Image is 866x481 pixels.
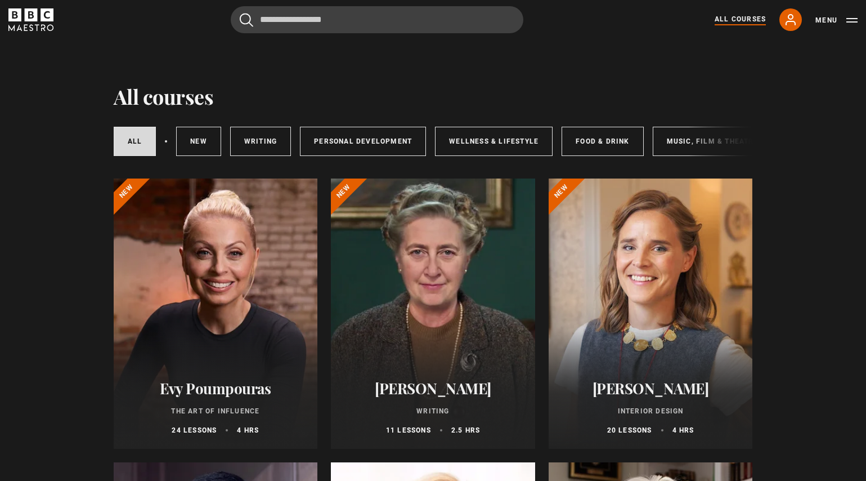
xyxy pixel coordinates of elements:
a: Evy Poumpouras The Art of Influence 24 lessons 4 hrs New [114,179,318,449]
p: 24 lessons [172,425,217,435]
a: Personal Development [300,127,426,156]
a: Music, Film & Theatre [653,127,773,156]
h1: All courses [114,84,214,108]
svg: BBC Maestro [8,8,53,31]
a: [PERSON_NAME] Writing 11 lessons 2.5 hrs New [331,179,535,449]
a: Writing [230,127,291,156]
a: All Courses [715,14,766,25]
a: Wellness & Lifestyle [435,127,553,156]
h2: [PERSON_NAME] [344,380,522,397]
button: Submit the search query [240,13,253,27]
p: 20 lessons [607,425,652,435]
button: Toggle navigation [815,15,858,26]
a: [PERSON_NAME] Interior Design 20 lessons 4 hrs New [549,179,753,449]
a: New [176,127,221,156]
p: Writing [344,406,522,416]
h2: Evy Poumpouras [127,380,304,397]
p: 4 hrs [237,425,259,435]
p: 11 lessons [386,425,431,435]
h2: [PERSON_NAME] [562,380,739,397]
p: 2.5 hrs [451,425,480,435]
p: Interior Design [562,406,739,416]
p: The Art of Influence [127,406,304,416]
a: All [114,127,156,156]
p: 4 hrs [672,425,694,435]
input: Search [231,6,523,33]
a: Food & Drink [562,127,643,156]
